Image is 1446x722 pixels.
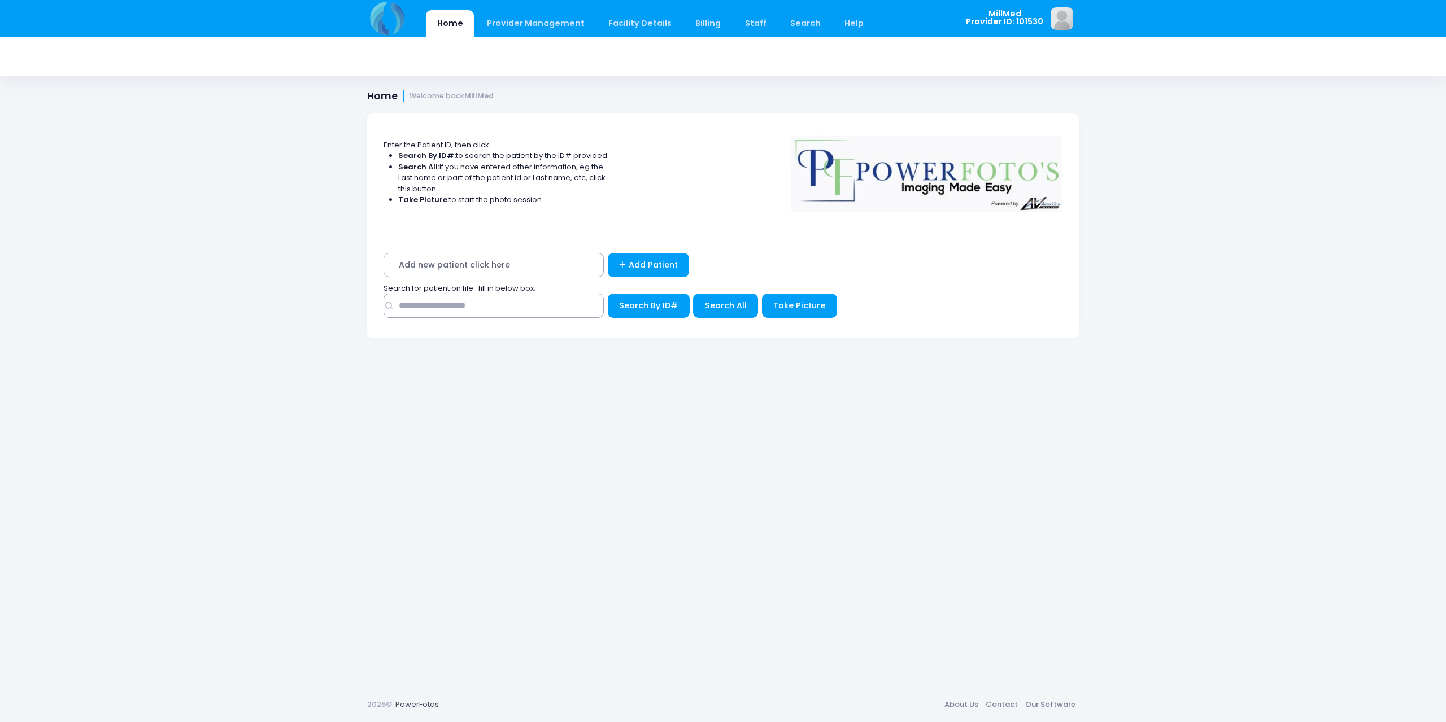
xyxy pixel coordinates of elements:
span: Take Picture [773,300,825,311]
strong: MillMed [464,91,494,100]
strong: Take Picture: [398,194,449,205]
a: Facility Details [598,10,683,37]
h1: Home [367,90,494,102]
strong: Search By ID#: [398,150,456,161]
span: Search for patient on file : fill in below box; [384,283,535,294]
button: Take Picture [762,294,837,318]
li: to start the photo session. [398,194,609,205]
span: Search All [705,300,747,311]
span: MillMed Provider ID: 101530 [966,10,1043,26]
strong: Search All: [398,161,439,172]
a: About Us [940,694,982,715]
a: Search [779,10,831,37]
span: Search By ID# [619,300,678,311]
span: Enter the Patient ID, then click [384,139,489,150]
a: Billing [685,10,732,37]
button: Search By ID# [608,294,690,318]
a: Staff [734,10,777,37]
li: If you have entered other information, eg the Last name or part of the patient id or Last name, e... [398,161,609,195]
a: Contact [982,694,1021,715]
span: Add new patient click here [384,253,604,277]
button: Search All [693,294,758,318]
a: Home [426,10,474,37]
a: Help [834,10,875,37]
img: Logo [786,128,1068,212]
a: Provider Management [476,10,595,37]
a: PowerFotos [395,699,439,710]
img: image [1051,7,1073,30]
a: Add Patient [608,253,690,277]
span: 2025© [367,699,392,710]
small: Welcome back [410,92,494,100]
li: to search the patient by the ID# provided. [398,150,609,161]
a: Our Software [1021,694,1079,715]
